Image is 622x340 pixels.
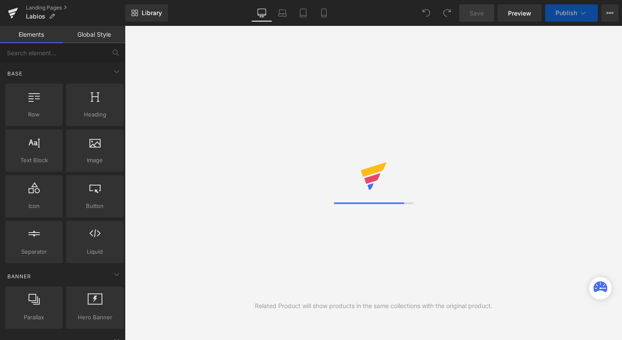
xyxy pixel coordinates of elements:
[6,69,23,78] span: Base
[545,4,598,22] button: Publish
[508,9,531,18] span: Preview
[69,201,121,211] span: Button
[142,9,162,17] span: Library
[8,313,60,322] span: Parallax
[251,4,272,22] a: Desktop
[418,4,435,22] button: Undo
[601,4,619,22] button: More
[255,301,492,311] div: Related Product will show products in the same collections with the original product.
[69,313,121,322] span: Hero Banner
[6,272,32,280] span: Banner
[470,9,484,18] span: Save
[272,4,293,22] a: Laptop
[63,26,125,43] a: Global Style
[8,247,60,256] span: Separator
[26,4,125,11] a: Landing Pages
[293,4,314,22] a: Tablet
[125,4,168,22] a: New Library
[8,110,60,119] span: Row
[69,156,121,165] span: Image
[69,110,121,119] span: Heading
[8,201,60,211] span: Icon
[498,4,542,22] a: Preview
[69,247,121,256] span: Liquid
[438,4,456,22] button: Redo
[26,13,45,20] span: Labios
[314,4,334,22] a: Mobile
[555,9,577,16] span: Publish
[8,156,60,165] span: Text Block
